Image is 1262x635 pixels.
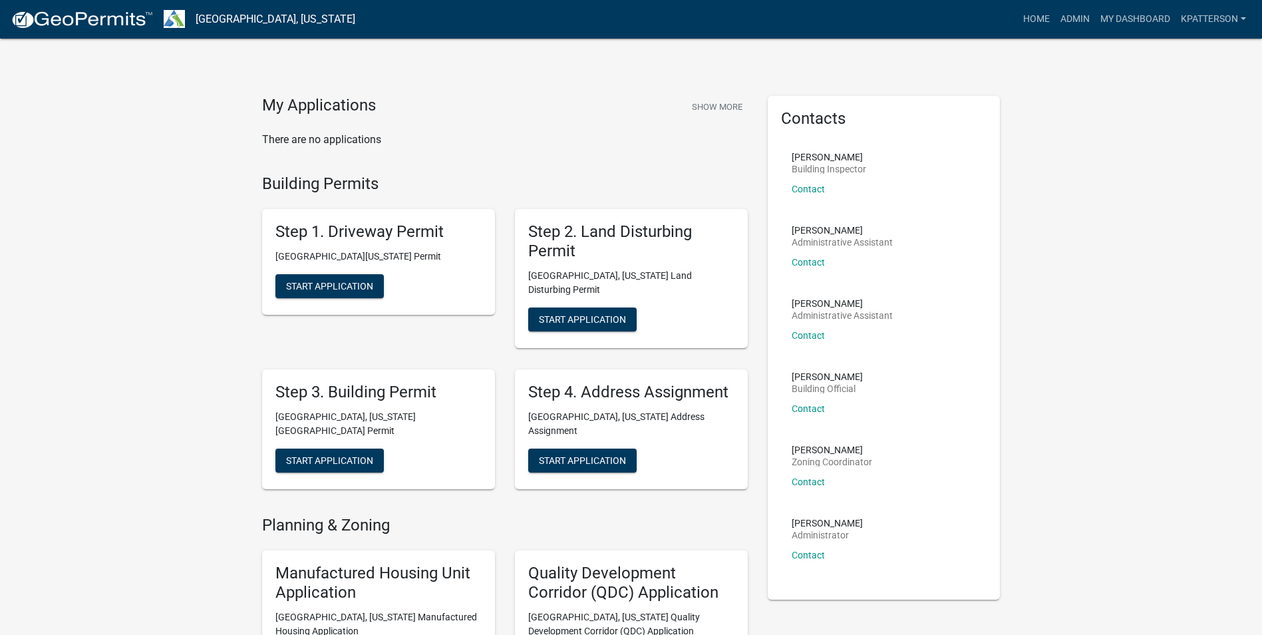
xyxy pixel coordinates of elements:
[196,8,355,31] a: [GEOGRAPHIC_DATA], [US_STATE]
[275,250,482,264] p: [GEOGRAPHIC_DATA][US_STATE] Permit
[792,372,863,381] p: [PERSON_NAME]
[1176,7,1251,32] a: KPATTERSON
[792,164,866,174] p: Building Inspector
[1095,7,1176,32] a: My Dashboard
[1018,7,1055,32] a: Home
[792,238,893,247] p: Administrative Assistant
[792,445,872,455] p: [PERSON_NAME]
[792,226,893,235] p: [PERSON_NAME]
[1055,7,1095,32] a: Admin
[687,96,748,118] button: Show More
[792,184,825,194] a: Contact
[792,330,825,341] a: Contact
[528,308,637,331] button: Start Application
[792,403,825,414] a: Contact
[792,299,893,308] p: [PERSON_NAME]
[792,311,893,320] p: Administrative Assistant
[528,222,734,261] h5: Step 2. Land Disturbing Permit
[539,455,626,465] span: Start Application
[275,449,384,473] button: Start Application
[528,449,637,473] button: Start Application
[275,383,482,402] h5: Step 3. Building Permit
[792,550,825,560] a: Contact
[781,109,987,128] h5: Contacts
[275,274,384,298] button: Start Application
[528,410,734,438] p: [GEOGRAPHIC_DATA], [US_STATE] Address Assignment
[286,281,373,292] span: Start Application
[528,269,734,297] p: [GEOGRAPHIC_DATA], [US_STATE] Land Disturbing Permit
[275,564,482,602] h5: Manufactured Housing Unit Application
[528,564,734,602] h5: Quality Development Corridor (QDC) Application
[792,530,863,540] p: Administrator
[792,257,825,268] a: Contact
[792,384,863,393] p: Building Official
[792,477,825,487] a: Contact
[792,457,872,467] p: Zoning Coordinator
[275,222,482,242] h5: Step 1. Driveway Permit
[262,96,376,116] h4: My Applications
[262,516,748,535] h4: Planning & Zoning
[275,410,482,438] p: [GEOGRAPHIC_DATA], [US_STATE][GEOGRAPHIC_DATA] Permit
[539,314,626,324] span: Start Application
[262,132,748,148] p: There are no applications
[286,455,373,465] span: Start Application
[792,519,863,528] p: [PERSON_NAME]
[792,152,866,162] p: [PERSON_NAME]
[164,10,185,28] img: Troup County, Georgia
[262,174,748,194] h4: Building Permits
[528,383,734,402] h5: Step 4. Address Assignment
